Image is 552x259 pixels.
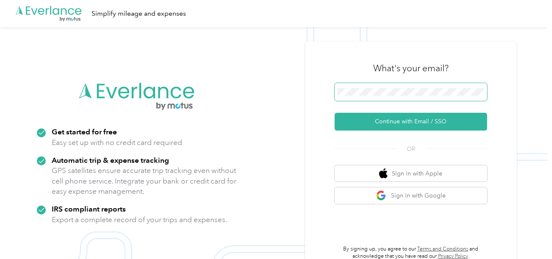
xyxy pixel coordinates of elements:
[52,137,182,148] p: Easy set up with no credit card required
[52,214,227,225] p: Export a complete record of your trips and expenses.
[376,190,387,201] img: google logo
[379,168,388,179] img: apple logo
[52,204,126,213] strong: IRS compliant reports
[52,165,237,197] p: GPS satellites ensure accurate trip tracking even without cell phone service. Integrate your bank...
[52,127,117,136] strong: Get started for free
[505,212,552,259] iframe: Everlance-gr Chat Button Frame
[335,165,487,182] button: apple logoSign in with Apple
[396,145,426,153] span: OR
[335,187,487,204] button: google logoSign in with Google
[92,8,186,19] div: Simplify mileage and expenses
[335,113,487,131] button: Continue with Email / SSO
[52,156,169,164] strong: Automatic trip & expense tracking
[373,62,449,74] h3: What's your email?
[417,246,468,252] a: Terms and Conditions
